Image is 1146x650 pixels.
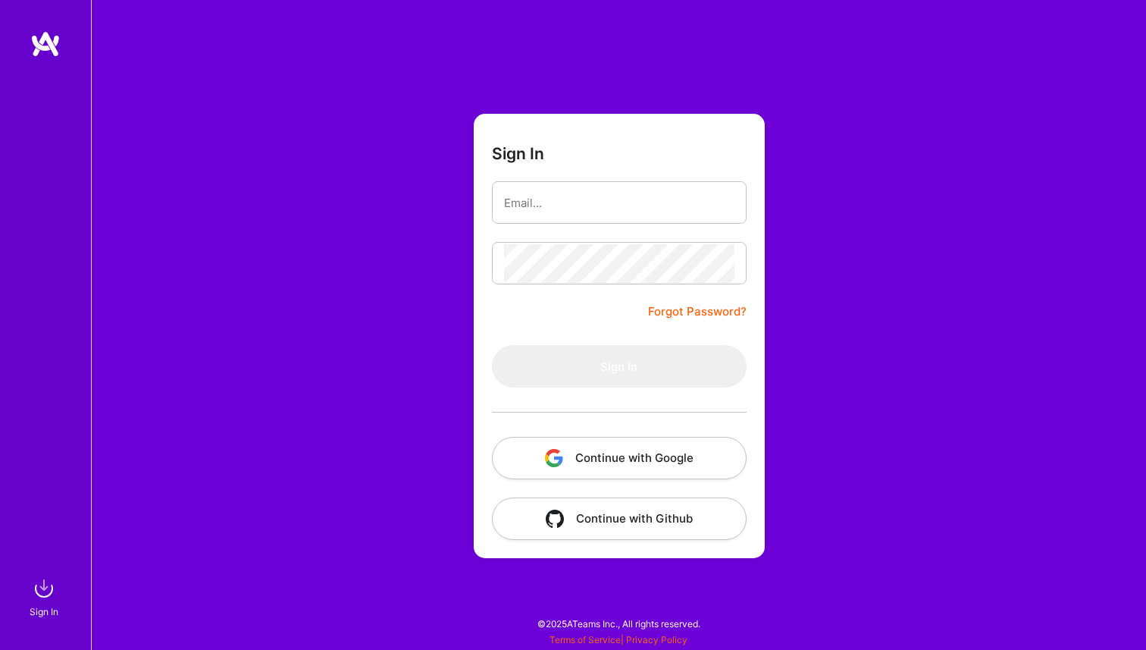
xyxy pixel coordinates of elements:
[550,634,687,645] span: |
[29,573,59,604] img: sign in
[91,604,1146,642] div: © 2025 ATeams Inc., All rights reserved.
[30,604,58,620] div: Sign In
[32,573,59,620] a: sign inSign In
[492,437,747,479] button: Continue with Google
[545,449,563,467] img: icon
[492,498,747,540] button: Continue with Github
[504,184,734,222] input: Email...
[550,634,621,645] a: Terms of Service
[626,634,687,645] a: Privacy Policy
[648,303,747,321] a: Forgot Password?
[492,144,544,163] h3: Sign In
[30,30,61,58] img: logo
[492,345,747,388] button: Sign In
[546,510,564,528] img: icon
